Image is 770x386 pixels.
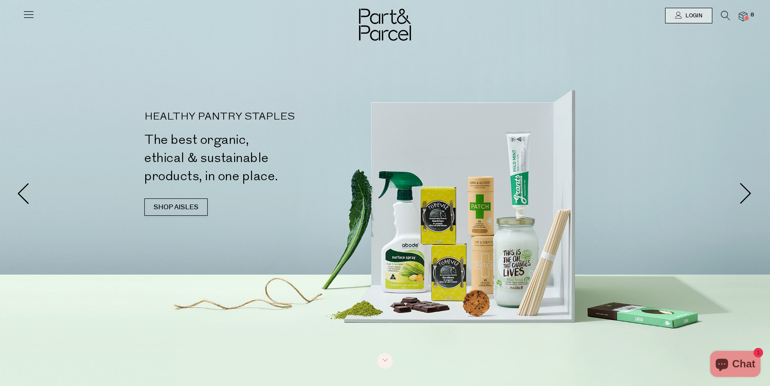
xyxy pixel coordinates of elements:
[144,198,208,216] a: SHOP AISLES
[144,112,388,122] p: HEALTHY PANTRY STAPLES
[739,12,747,21] a: 8
[359,9,411,41] img: Part&Parcel
[683,12,702,19] span: Login
[144,131,388,185] h2: The best organic, ethical & sustainable products, in one place.
[748,11,756,19] span: 8
[708,351,763,379] inbox-online-store-chat: Shopify online store chat
[665,8,712,23] a: Login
